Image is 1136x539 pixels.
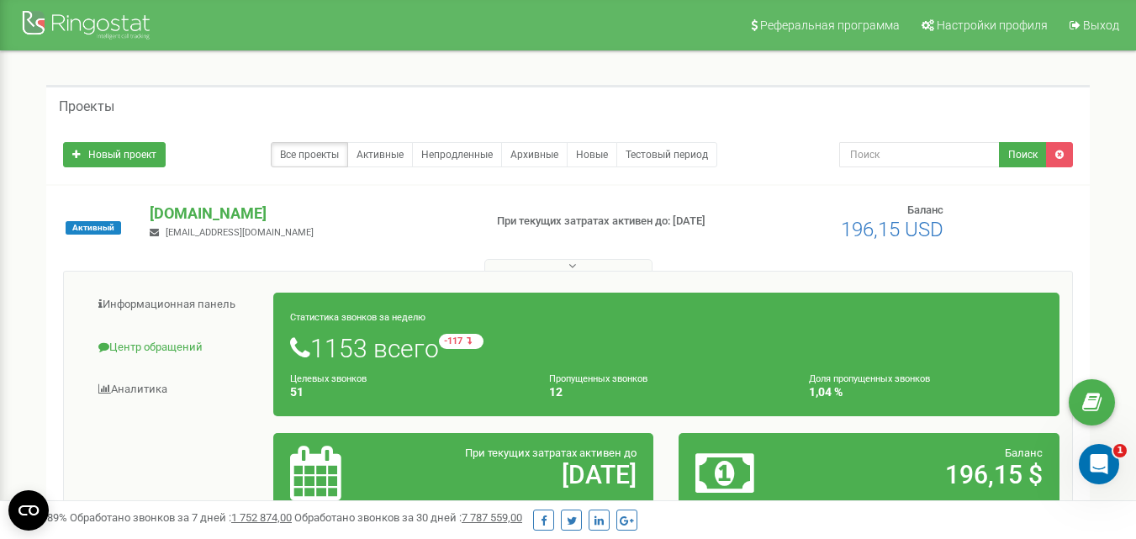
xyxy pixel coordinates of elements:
[809,386,1043,399] h4: 1,04 %
[290,334,1043,362] h1: 1153 всего
[63,142,166,167] a: Новый проект
[70,511,292,524] span: Обработано звонков за 7 дней :
[907,203,943,216] span: Баланс
[294,511,522,524] span: Обработано звонков за 30 дней :
[77,284,274,325] a: Информационная панель
[414,461,637,489] h2: [DATE]
[497,214,731,230] p: При текущих затратах активен до: [DATE]
[290,312,425,323] small: Статистика звонков за неделю
[66,221,121,235] span: Активный
[809,373,930,384] small: Доля пропущенных звонков
[999,142,1047,167] button: Поиск
[841,218,943,241] span: 196,15 USD
[616,142,717,167] a: Тестовый период
[59,99,114,114] h5: Проекты
[760,18,900,32] span: Реферальная программа
[231,511,292,524] u: 1 752 874,00
[1079,444,1119,484] iframe: Intercom live chat
[271,142,348,167] a: Все проекты
[8,490,49,531] button: Open CMP widget
[820,461,1043,489] h2: 196,15 $
[290,386,524,399] h4: 51
[166,227,314,238] span: [EMAIL_ADDRESS][DOMAIN_NAME]
[1083,18,1119,32] span: Выход
[412,142,502,167] a: Непродленные
[439,334,483,349] small: -117
[462,511,522,524] u: 7 787 559,00
[839,142,1000,167] input: Поиск
[567,142,617,167] a: Новые
[77,327,274,368] a: Центр обращений
[1005,447,1043,459] span: Баланс
[347,142,413,167] a: Активные
[77,369,274,410] a: Аналитика
[549,373,647,384] small: Пропущенных звонков
[150,203,469,225] p: [DOMAIN_NAME]
[465,447,637,459] span: При текущих затратах активен до
[290,373,367,384] small: Целевых звонков
[549,386,783,399] h4: 12
[937,18,1048,32] span: Настройки профиля
[501,142,568,167] a: Архивные
[1113,444,1127,457] span: 1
